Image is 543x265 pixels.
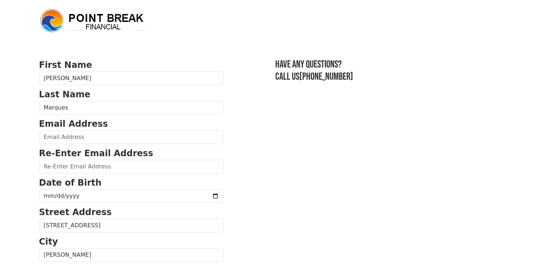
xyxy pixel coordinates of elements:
a: [PHONE_NUMBER] [299,71,353,83]
input: Email Address [39,130,224,144]
h3: Have any questions? [275,59,504,71]
strong: First Name [39,60,92,70]
strong: Email Address [39,119,108,129]
input: First Name [39,71,224,85]
input: Re-Enter Email Address [39,160,224,173]
img: logo.png [39,8,147,34]
strong: Last Name [39,89,90,99]
input: City [39,248,224,262]
strong: Re-Enter Email Address [39,148,153,158]
strong: City [39,237,58,247]
strong: Street Address [39,207,112,217]
h3: Call us [275,71,504,83]
input: Last Name [39,101,224,115]
strong: Date of Birth [39,178,102,188]
input: Street Address [39,219,224,232]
